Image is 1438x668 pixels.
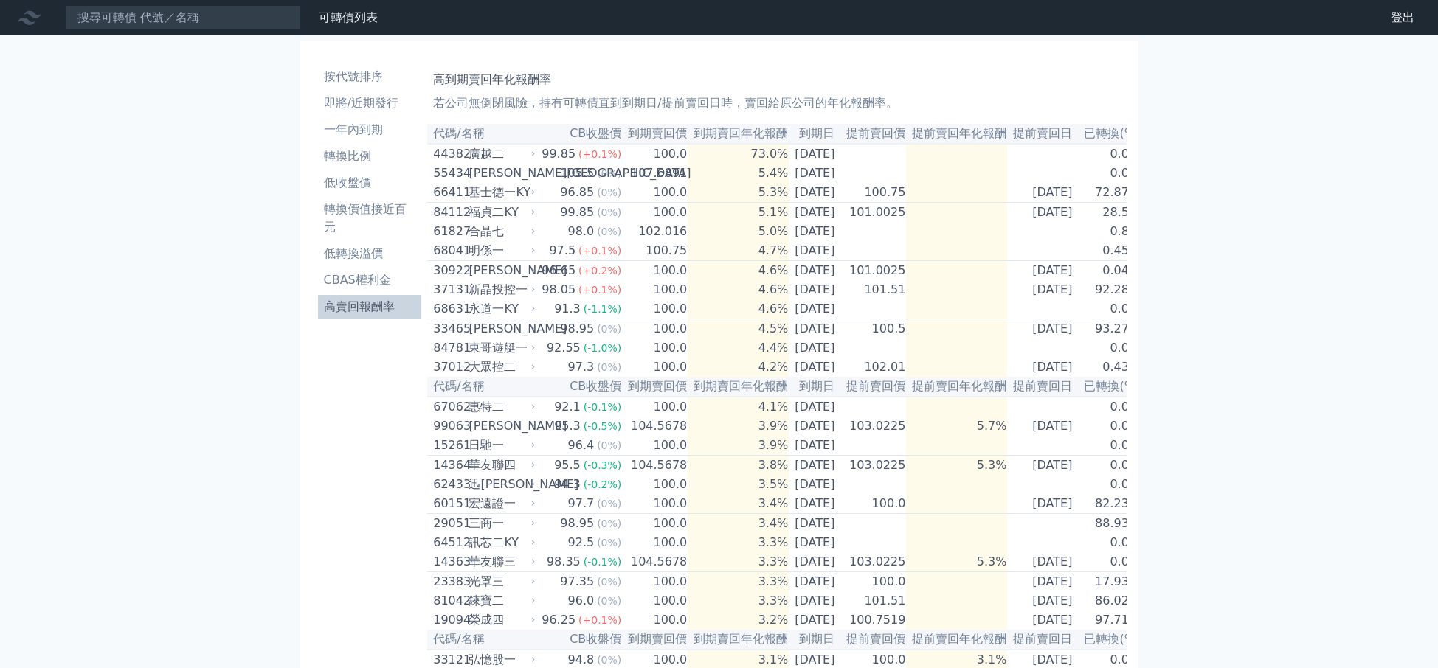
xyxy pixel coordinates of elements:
[1078,514,1141,534] td: 88.93%
[688,319,789,339] td: 4.5%
[688,183,789,203] td: 5.3%
[688,514,789,534] td: 3.4%
[1007,630,1078,650] th: 提前賣回日
[688,475,789,494] td: 3.5%
[538,377,622,397] th: CB收盤價
[469,476,532,493] div: 迅[PERSON_NAME]
[1078,417,1141,436] td: 0.0%
[789,436,840,456] td: [DATE]
[789,222,840,241] td: [DATE]
[469,281,532,299] div: 新晶投控一
[539,262,578,279] div: 96.65
[622,319,688,339] td: 100.0
[544,553,584,571] div: 98.35
[469,534,532,552] div: 訊芯二KY
[469,592,532,610] div: 錸寶二
[565,223,598,240] div: 98.0
[840,456,906,476] td: 103.0225
[433,495,465,512] div: 60151
[318,65,422,88] a: 按代號排序
[1078,456,1141,476] td: 0.0%
[597,226,621,237] span: (0%)
[318,94,422,112] li: 即將/近期發行
[469,223,532,240] div: 合晶七
[433,476,465,493] div: 62433
[318,298,422,316] li: 高賣回報酬率
[433,515,465,532] div: 29051
[1078,164,1141,183] td: 0.0%
[318,245,422,262] li: 低轉換溢價
[840,203,906,223] td: 101.0025
[688,533,789,552] td: 3.3%
[840,572,906,592] td: 100.0
[318,121,422,139] li: 一年內到期
[1078,338,1141,358] td: 0.0%
[597,518,621,529] span: (0%)
[469,436,532,454] div: 日馳一
[1007,377,1078,397] th: 提前賣回日
[840,610,906,630] td: 100.7519
[565,436,598,454] div: 96.4
[688,261,789,281] td: 4.6%
[318,295,422,319] a: 高賣回報酬率
[622,494,688,514] td: 100.0
[538,124,622,144] th: CB收盤價
[789,630,840,650] th: 到期日
[789,241,840,261] td: [DATE]
[433,398,465,416] div: 67062
[688,377,789,397] th: 到期賣回年化報酬
[688,591,789,610] td: 3.3%
[433,242,465,260] div: 68041
[789,358,840,377] td: [DATE]
[1078,319,1141,339] td: 93.27%
[1078,144,1141,164] td: 0.0%
[557,203,597,221] div: 99.85
[622,144,688,164] td: 100.0
[427,377,538,397] th: 代碼/名稱
[318,118,422,142] a: 一年內到期
[433,145,465,163] div: 44382
[433,203,465,221] div: 84112
[622,338,688,358] td: 100.0
[469,262,532,279] div: [PERSON_NAME]
[539,281,578,299] div: 98.05
[578,284,621,296] span: (+0.1%)
[840,417,906,436] td: 103.0225
[789,610,840,630] td: [DATE]
[789,144,840,164] td: [DATE]
[469,203,532,221] div: 福貞二KY
[688,456,789,476] td: 3.8%
[546,242,578,260] div: 97.5
[688,397,789,417] td: 4.1%
[433,611,465,629] div: 19094
[584,401,622,413] span: (-0.1%)
[65,5,301,30] input: 搜尋可轉債 代號／名稱
[622,552,688,572] td: 104.5678
[318,271,422,289] li: CBAS權利金
[622,358,688,377] td: 100.0
[688,164,789,183] td: 5.4%
[584,420,622,432] span: (-0.5%)
[1078,436,1141,456] td: 0.0%
[622,533,688,552] td: 100.0
[688,222,789,241] td: 5.0%
[433,262,465,279] div: 30922
[789,124,840,144] th: 到期日
[433,436,465,454] div: 15261
[427,630,538,650] th: 代碼/名稱
[688,572,789,592] td: 3.3%
[688,299,789,319] td: 4.6%
[622,164,688,183] td: 107.6891
[469,573,532,591] div: 光罩三
[1078,261,1141,281] td: 0.04%
[622,475,688,494] td: 100.0
[597,537,621,549] span: (0%)
[433,281,465,299] div: 37131
[1078,630,1141,650] th: 已轉換(%)
[1078,203,1141,223] td: 28.5%
[318,91,422,115] a: 即將/近期發行
[319,10,378,24] a: 可轉債列表
[597,206,621,218] span: (0%)
[789,203,840,223] td: [DATE]
[906,630,1007,650] th: 提前賣回年化報酬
